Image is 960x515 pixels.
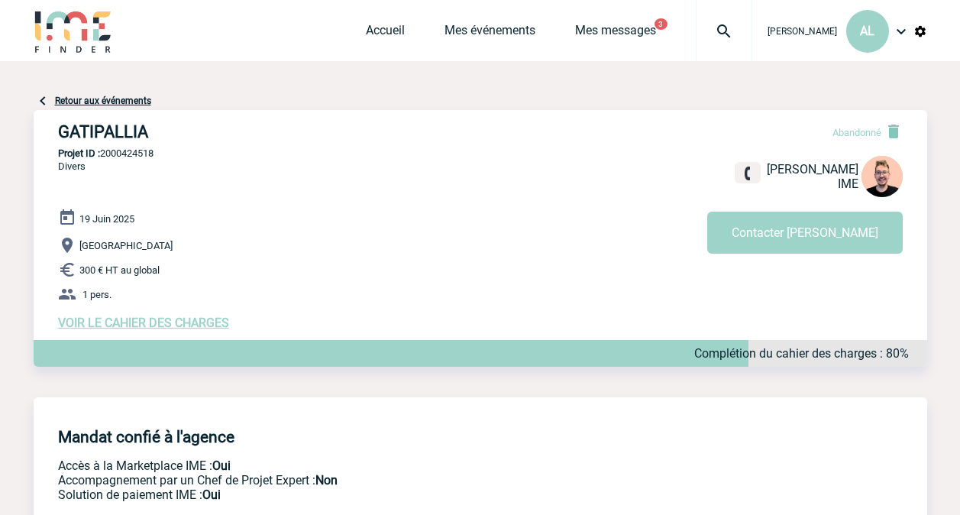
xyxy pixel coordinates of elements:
span: IME [838,177,858,191]
p: Prestation payante [58,473,692,487]
span: [PERSON_NAME] [768,26,837,37]
img: 129741-1.png [861,156,903,197]
span: AL [860,24,874,38]
a: Retour aux événements [55,96,151,106]
a: Accueil [366,23,405,44]
b: Oui [202,487,221,502]
a: Mes événements [444,23,535,44]
button: Contacter [PERSON_NAME] [707,212,903,254]
img: fixe.png [741,167,755,180]
img: IME-Finder [34,9,113,53]
b: Non [315,473,338,487]
p: Conformité aux process achat client, Prise en charge de la facturation, Mutualisation de plusieur... [58,487,692,502]
h3: GATIPALLIA [58,122,516,141]
b: Oui [212,458,231,473]
button: 3 [655,18,667,30]
span: 1 pers. [82,289,112,300]
h4: Mandat confié à l'agence [58,428,234,446]
span: 300 € HT au global [79,264,160,276]
a: Mes messages [575,23,656,44]
a: VOIR LE CAHIER DES CHARGES [58,316,229,330]
span: Abandonné [832,127,881,138]
span: [PERSON_NAME] [767,162,858,177]
span: Divers [58,160,86,172]
b: Projet ID : [58,147,100,159]
span: [GEOGRAPHIC_DATA] [79,240,173,251]
span: 19 Juin 2025 [79,213,134,225]
p: Accès à la Marketplace IME : [58,458,692,473]
p: 2000424518 [34,147,927,159]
